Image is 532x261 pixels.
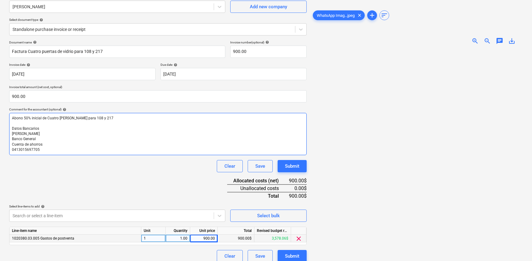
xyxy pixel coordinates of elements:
[32,40,37,44] span: help
[313,10,365,20] div: WhatsApp Imag...jpeg
[255,162,265,170] div: Save
[172,63,177,67] span: help
[12,142,42,147] span: Cuenta de ahorros
[496,37,503,45] span: chat
[250,3,287,11] div: Add new company
[38,18,43,22] span: help
[289,177,307,185] div: 900.00$
[9,40,225,44] div: Document name
[9,107,307,111] div: Comment for the accountant (optional)
[12,116,113,120] span: Abono 50% inicial de Cuatro [PERSON_NAME] para 108 y 217
[166,227,190,235] div: Quantity
[9,18,307,22] div: Select document type
[227,177,289,185] div: Allocated costs (net)
[161,68,307,80] input: Due date not specified
[501,232,532,261] iframe: Chat Widget
[368,12,376,19] span: add
[227,192,289,199] div: Total
[9,63,156,67] div: Invoice date
[257,212,280,220] div: Select bulk
[9,204,225,208] div: Select line-items to add
[471,37,479,45] span: zoom_in
[289,192,307,199] div: 900.00$
[12,147,40,152] span: 0413015697705
[12,236,74,240] span: 1020380.03.005 Gastos de postventa
[141,227,166,235] div: Unit
[9,227,141,235] div: Line-item name
[224,252,235,260] div: Clear
[230,40,307,44] div: Invoice number (optional)
[248,160,273,172] button: Save
[190,227,218,235] div: Unit price
[141,235,166,242] div: 1
[227,185,289,192] div: Unallocated costs
[501,232,532,261] div: Widget de chat
[254,227,291,235] div: Revised budget remaining
[254,235,291,242] div: 3,578.06$
[9,90,307,103] input: Invoice total amount (net cost, optional)
[295,235,302,242] span: clear
[218,235,254,242] div: 900.00$
[218,227,254,235] div: Total
[40,205,45,208] span: help
[484,37,491,45] span: zoom_out
[264,40,269,44] span: help
[217,160,243,172] button: Clear
[161,63,307,67] div: Due date
[224,162,235,170] div: Clear
[313,13,358,18] span: WhatsApp Imag...jpeg
[278,160,307,172] button: Submit
[356,12,363,19] span: clear
[61,108,66,111] span: help
[12,137,36,141] span: Banco General
[289,185,307,192] div: 0.00$
[508,37,515,45] span: save_alt
[168,235,187,242] div: 1.00
[285,252,299,260] div: Submit
[25,63,30,67] span: help
[381,12,388,19] span: sort
[9,46,225,58] input: Document name
[9,68,156,80] input: Invoice date not specified
[255,252,265,260] div: Save
[193,235,215,242] div: 900.00
[230,46,307,58] input: Invoice number
[230,210,307,222] button: Select bulk
[9,85,307,90] p: Invoice total amount (net cost, optional)
[230,1,307,13] button: Add new company
[12,126,312,136] span: Datos Bancarios [PERSON_NAME]
[285,162,299,170] div: Submit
